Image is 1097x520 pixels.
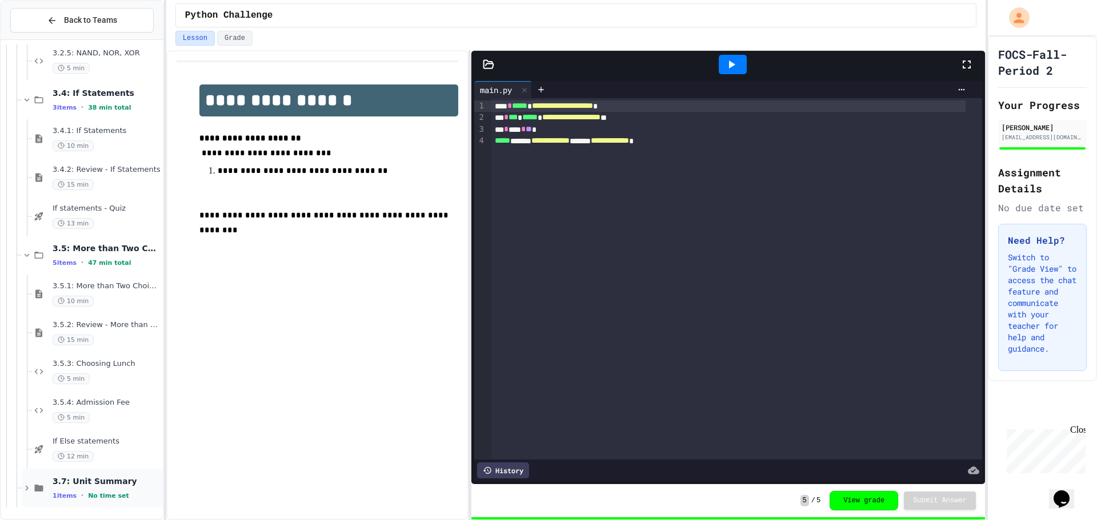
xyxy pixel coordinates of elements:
div: [PERSON_NAME] [1002,122,1083,132]
h1: FOCS-Fall-Period 2 [998,46,1087,78]
p: Switch to "Grade View" to access the chat feature and communicate with your teacher for help and ... [1008,252,1077,354]
button: View grade [830,491,898,510]
span: 15 min [53,334,94,345]
span: 10 min [53,140,94,151]
button: Lesson [175,31,215,46]
span: Python Challenge [185,9,273,22]
button: Back to Teams [10,8,154,33]
span: 3.5.1: More than Two Choices [53,281,161,291]
div: [EMAIL_ADDRESS][DOMAIN_NAME] [1002,133,1083,142]
h2: Your Progress [998,97,1087,113]
span: 5 [816,496,820,505]
div: 1 [474,100,486,112]
span: 3 items [53,104,77,111]
span: 38 min total [88,104,131,111]
span: 5 min [53,63,90,74]
span: No time set [88,492,129,499]
span: If statements - Quiz [53,204,161,213]
div: main.py [474,81,532,98]
div: 2 [474,112,486,123]
span: 47 min total [88,259,131,267]
iframe: chat widget [1002,425,1086,473]
span: 1 items [53,492,77,499]
div: main.py [474,84,518,96]
div: My Account [997,5,1032,31]
span: If Else statements [53,437,161,446]
iframe: chat widget [1049,474,1086,509]
div: History [477,462,529,478]
span: 3.5.4: Admission Fee [53,398,161,408]
span: 5 [800,495,809,506]
span: 5 items [53,259,77,267]
h3: Need Help? [1008,233,1077,247]
span: 10 min [53,296,94,307]
span: 15 min [53,179,94,190]
div: Chat with us now!Close [5,5,79,72]
div: 4 [474,135,486,147]
span: / [811,496,815,505]
span: 3.2.5: NAND, NOR, XOR [53,49,161,58]
button: Submit Answer [904,491,976,510]
div: No due date set [998,201,1087,215]
span: 3.4.1: If Statements [53,126,161,136]
span: • [81,491,83,500]
span: 3.5.2: Review - More than Two Choices [53,320,161,330]
span: 12 min [53,451,94,462]
span: Submit Answer [913,496,967,505]
span: 5 min [53,412,90,423]
span: • [81,103,83,112]
span: Back to Teams [64,14,117,26]
span: 13 min [53,218,94,229]
span: 3.4.2: Review - If Statements [53,165,161,175]
span: 3.5: More than Two Choices [53,243,161,253]
span: 3.5.3: Choosing Lunch [53,359,161,369]
h2: Assignment Details [998,164,1087,196]
span: • [81,258,83,267]
div: 3 [474,124,486,135]
span: 5 min [53,373,90,384]
span: 3.4: If Statements [53,88,161,98]
button: Grade [217,31,253,46]
span: 3.7: Unit Summary [53,476,161,486]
